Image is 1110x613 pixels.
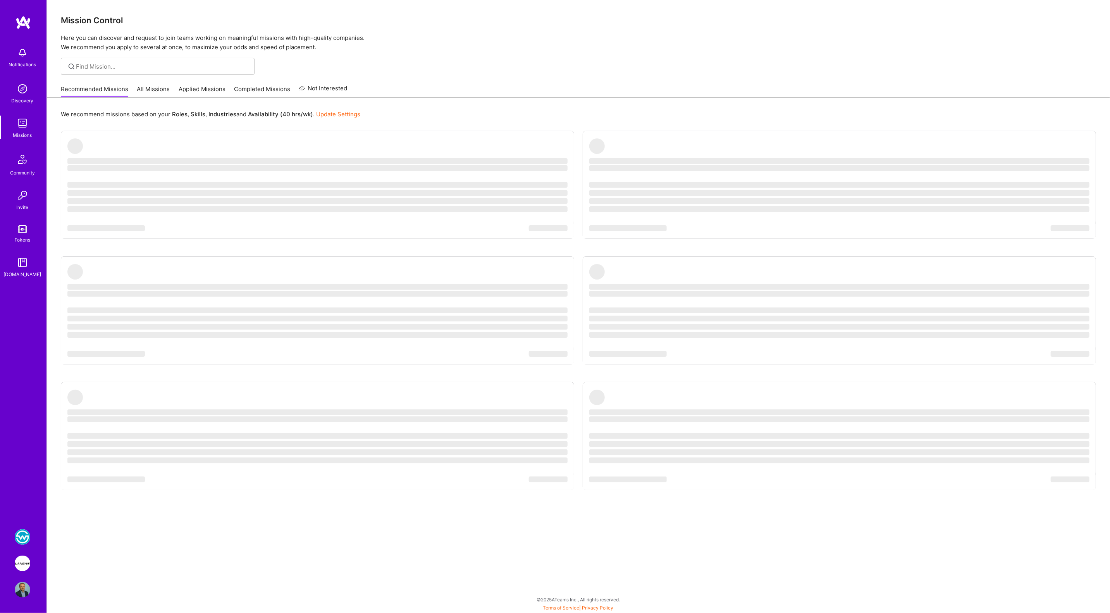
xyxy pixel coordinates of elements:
div: Missions [13,131,32,139]
a: Recommended Missions [61,85,128,98]
img: teamwork [15,116,30,131]
div: Notifications [9,60,36,69]
div: Community [10,169,35,177]
div: Discovery [12,97,34,105]
b: Availability (40 hrs/wk) [248,111,313,118]
img: WSC Sports: Real-Time Multilingual Captions [15,529,30,545]
a: All Missions [137,85,170,98]
b: Industries [208,111,236,118]
a: Langan: AI-Copilot for Environmental Site Assessment [13,556,32,571]
img: discovery [15,81,30,97]
div: Invite [17,203,29,211]
a: Applied Missions [179,85,225,98]
a: Not Interested [299,84,348,98]
img: bell [15,45,30,60]
span: | [543,605,614,611]
p: Here you can discover and request to join teams working on meaningful missions with high-quality ... [61,33,1096,52]
img: User Avatar [15,582,30,597]
img: logo [15,16,31,29]
a: Privacy Policy [582,605,614,611]
div: [DOMAIN_NAME] [4,270,41,278]
input: Find Mission... [76,62,249,71]
img: Langan: AI-Copilot for Environmental Site Assessment [15,556,30,571]
h3: Mission Control [61,16,1096,25]
b: Roles [172,111,188,118]
a: Completed Missions [234,85,291,98]
a: WSC Sports: Real-Time Multilingual Captions [13,529,32,545]
div: © 2025 ATeams Inc., All rights reserved. [46,590,1110,609]
img: Community [13,150,32,169]
i: icon SearchGrey [67,62,76,71]
a: User Avatar [13,582,32,597]
img: guide book [15,255,30,270]
a: Update Settings [316,111,360,118]
div: Tokens [15,236,31,244]
a: Terms of Service [543,605,580,611]
img: tokens [18,225,27,233]
b: Skills [191,111,205,118]
img: Invite [15,188,30,203]
p: We recommend missions based on your , , and . [61,110,360,118]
